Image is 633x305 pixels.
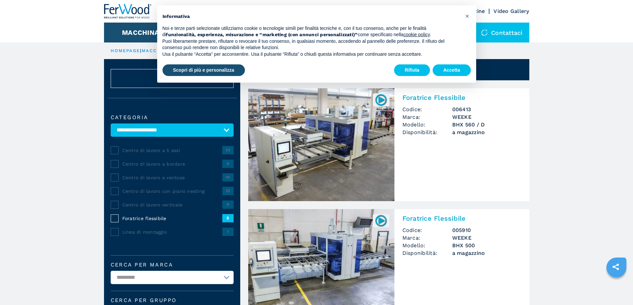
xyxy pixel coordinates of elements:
[607,259,624,275] a: sharethis
[222,228,234,236] span: 1
[452,113,521,121] h3: WEEKE
[122,215,222,222] span: Foratrice flessibile
[402,121,452,128] span: Modello:
[465,12,469,20] span: ×
[122,188,222,194] span: Centro di lavoro con piano nesting
[162,13,460,20] h2: Informativa
[402,226,452,234] span: Codice:
[111,262,234,267] label: Cerca per marca
[475,23,529,42] div: Contattaci
[462,11,473,21] button: Chiudi questa informativa
[402,106,452,113] span: Codice:
[452,242,521,249] h3: BHX 500
[402,242,452,249] span: Modello:
[222,214,234,222] span: 5
[374,214,387,227] img: 005910
[122,29,166,37] button: Macchinari
[222,187,234,195] span: 15
[222,173,234,181] span: 10
[402,249,452,257] span: Disponibilità:
[222,160,234,168] span: 6
[166,32,358,37] strong: funzionalità, esperienza, misurazione e “marketing (con annunci personalizzati)”
[452,234,521,242] h3: WEEKE
[122,229,222,235] span: Linea di montaggio
[111,48,140,53] a: HOMEPAGE
[162,25,460,38] p: Noi e terze parti selezionate utilizziamo cookie o tecnologie simili per finalità tecniche e, con...
[605,275,628,300] iframe: Chat
[433,64,471,76] button: Accetta
[452,226,521,234] h3: 005910
[452,128,521,136] span: a magazzino
[162,64,245,76] button: Scopri di più e personalizza
[481,29,488,36] img: Contattaci
[452,121,521,128] h3: BHX 560 / D
[248,88,394,201] img: Foratrice Flessibile WEEKE BHX 560 / D
[403,32,430,37] a: cookie policy
[374,93,387,106] img: 006413
[122,201,222,208] span: Centro di lavoro verticale
[394,64,430,76] button: Rifiuta
[111,298,234,303] span: Cerca per Gruppo
[222,200,234,208] span: 9
[111,69,234,88] button: ResetAnnulla
[142,48,176,53] a: macchinari
[452,106,521,113] h3: 006413
[493,8,529,14] a: Video Gallery
[402,94,521,102] h2: Foratrice Flessibile
[248,88,529,201] a: Foratrice Flessibile WEEKE BHX 560 / D006413Foratrice FlessibileCodice:006413Marca:WEEKEModello:B...
[222,146,234,154] span: 13
[122,161,222,167] span: Centro di lavoro a bordare
[402,113,452,121] span: Marca:
[162,38,460,51] p: Puoi liberamente prestare, rifiutare o revocare il tuo consenso, in qualsiasi momento, accedendo ...
[452,249,521,257] span: a magazzino
[104,4,152,19] img: Ferwood
[402,128,452,136] span: Disponibilità:
[111,115,234,120] label: Categoria
[162,51,460,58] p: Usa il pulsante “Accetta” per acconsentire. Usa il pulsante “Rifiuta” o chiudi questa informativa...
[122,174,222,181] span: Centro di lavoro a ventose
[140,48,141,53] span: |
[402,234,452,242] span: Marca:
[402,214,521,222] h2: Foratrice Flessibile
[122,147,222,154] span: Centro di lavoro a 5 assi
